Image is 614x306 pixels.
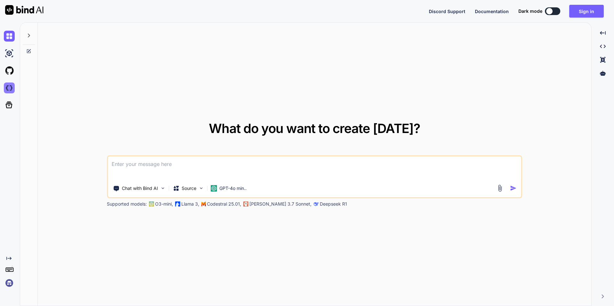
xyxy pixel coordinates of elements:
[429,8,465,15] button: Discord Support
[475,8,509,15] button: Documentation
[569,5,604,18] button: Sign in
[201,202,206,206] img: Mistral-AI
[5,5,43,15] img: Bind AI
[107,201,147,207] p: Supported models:
[4,65,15,76] img: githubLight
[155,201,173,207] p: O3-mini,
[320,201,347,207] p: Deepseek R1
[198,185,204,191] img: Pick Models
[149,201,154,207] img: GPT-4
[475,9,509,14] span: Documentation
[175,201,180,207] img: Llama2
[4,31,15,42] img: chat
[181,201,199,207] p: Llama 3,
[182,185,196,192] p: Source
[4,278,15,288] img: signin
[496,184,504,192] img: attachment
[209,121,420,136] span: What do you want to create [DATE]?
[4,48,15,59] img: ai-studio
[313,201,319,207] img: claude
[160,185,165,191] img: Pick Tools
[122,185,158,192] p: Chat with Bind AI
[4,82,15,93] img: darkCloudIdeIcon
[249,201,311,207] p: [PERSON_NAME] 3.7 Sonnet,
[429,9,465,14] span: Discord Support
[210,185,217,192] img: GPT-4o mini
[518,8,542,14] span: Dark mode
[219,185,247,192] p: GPT-4o min..
[207,201,241,207] p: Codestral 25.01,
[243,201,248,207] img: claude
[510,185,517,192] img: icon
